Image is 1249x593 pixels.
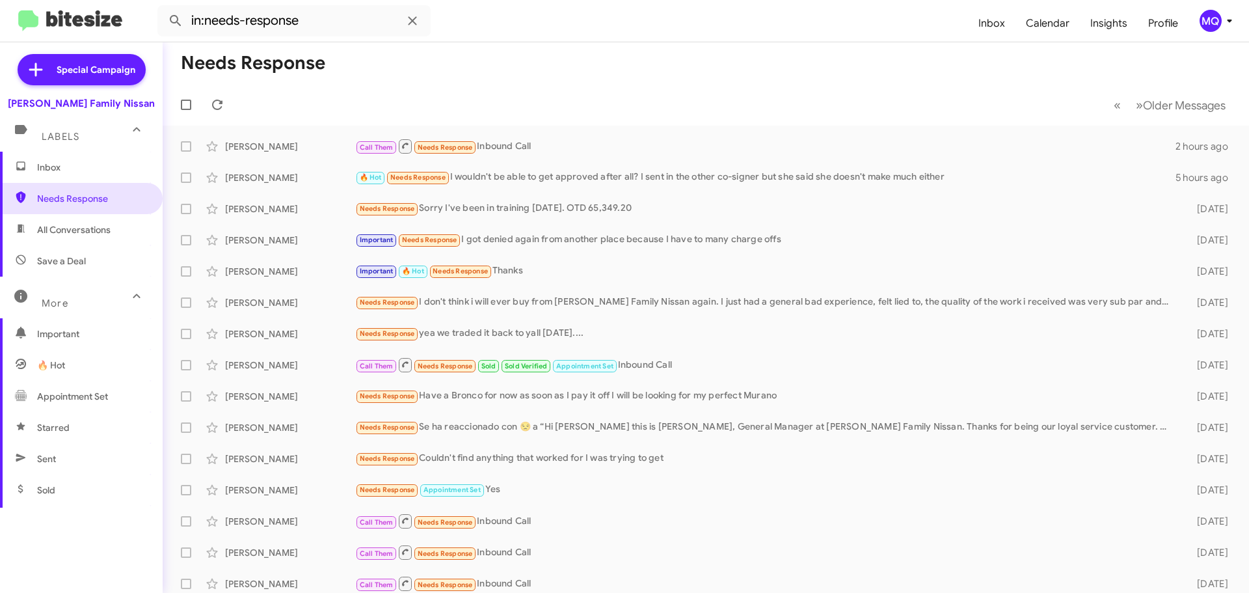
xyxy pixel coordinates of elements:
[418,143,473,152] span: Needs Response
[37,255,86,268] span: Save a Deal
[37,421,70,434] span: Starred
[355,482,1176,497] div: Yes
[1176,421,1239,434] div: [DATE]
[556,362,613,370] span: Appointment Set
[1114,97,1121,113] span: «
[355,451,1176,466] div: Couldn't find anything that worked for I was trying to get
[1176,296,1239,309] div: [DATE]
[37,359,65,372] span: 🔥 Hot
[37,390,108,403] span: Appointment Set
[360,549,394,558] span: Call Them
[225,234,355,247] div: [PERSON_NAME]
[1176,452,1239,465] div: [DATE]
[1106,92,1129,118] button: Previous
[37,161,148,174] span: Inbox
[1200,10,1222,32] div: MQ
[225,296,355,309] div: [PERSON_NAME]
[418,362,473,370] span: Needs Response
[225,515,355,528] div: [PERSON_NAME]
[355,201,1176,216] div: Sorry I've been in training [DATE]. OTD 65,349.20
[402,236,457,244] span: Needs Response
[360,392,415,400] span: Needs Response
[433,267,488,275] span: Needs Response
[42,131,79,143] span: Labels
[360,486,415,494] span: Needs Response
[157,5,431,36] input: Search
[225,171,355,184] div: [PERSON_NAME]
[225,140,355,153] div: [PERSON_NAME]
[37,327,148,340] span: Important
[355,264,1176,279] div: Thanks
[1176,546,1239,559] div: [DATE]
[402,267,424,275] span: 🔥 Hot
[355,170,1175,185] div: I wouldn't be able to get approved after all? I sent in the other co-signer but she said she does...
[355,420,1176,435] div: Se ha reaccionado con 😒 a “Hi [PERSON_NAME] this is [PERSON_NAME], General Manager at [PERSON_NAM...
[1107,92,1233,118] nav: Page navigation example
[1176,390,1239,403] div: [DATE]
[423,486,481,494] span: Appointment Set
[1138,5,1189,42] a: Profile
[225,452,355,465] div: [PERSON_NAME]
[360,143,394,152] span: Call Them
[360,518,394,527] span: Call Them
[355,138,1175,154] div: Inbound Call
[1176,202,1239,215] div: [DATE]
[225,327,355,340] div: [PERSON_NAME]
[355,513,1176,529] div: Inbound Call
[1175,171,1239,184] div: 5 hours ago
[37,484,55,497] span: Sold
[57,63,135,76] span: Special Campaign
[8,97,155,110] div: [PERSON_NAME] Family Nissan
[355,326,1176,341] div: yea we traded it back to yall [DATE]....
[360,204,415,213] span: Needs Response
[1176,484,1239,497] div: [DATE]
[418,549,473,558] span: Needs Response
[360,298,415,307] span: Needs Response
[360,581,394,589] span: Call Them
[355,295,1176,310] div: I don't think i will ever buy from [PERSON_NAME] Family Nissan again. I just had a general bad ex...
[360,454,415,463] span: Needs Response
[42,297,68,309] span: More
[37,192,148,205] span: Needs Response
[1176,515,1239,528] div: [DATE]
[225,421,355,434] div: [PERSON_NAME]
[1176,234,1239,247] div: [DATE]
[1080,5,1138,42] a: Insights
[355,232,1176,247] div: I got denied again from another place because I have to many charge offs
[37,223,111,236] span: All Conversations
[1015,5,1080,42] a: Calendar
[360,362,394,370] span: Call Them
[225,546,355,559] div: [PERSON_NAME]
[1136,97,1143,113] span: »
[225,202,355,215] div: [PERSON_NAME]
[418,581,473,589] span: Needs Response
[355,544,1176,560] div: Inbound Call
[1143,98,1226,113] span: Older Messages
[355,389,1176,404] div: Have a Bronco for now as soon as I pay it off I will be looking for my perfect Murano
[18,54,146,85] a: Special Campaign
[355,357,1176,373] div: Inbound Call
[225,265,355,278] div: [PERSON_NAME]
[390,173,446,182] span: Needs Response
[481,362,496,370] span: Sold
[181,53,325,74] h1: Needs Response
[225,390,355,403] div: [PERSON_NAME]
[355,575,1176,592] div: Inbound Call
[418,518,473,527] span: Needs Response
[1176,577,1239,590] div: [DATE]
[37,452,56,465] span: Sent
[1128,92,1233,118] button: Next
[225,577,355,590] div: [PERSON_NAME]
[1189,10,1235,32] button: MQ
[360,236,394,244] span: Important
[225,484,355,497] div: [PERSON_NAME]
[360,173,382,182] span: 🔥 Hot
[1176,327,1239,340] div: [DATE]
[225,359,355,372] div: [PERSON_NAME]
[360,267,394,275] span: Important
[360,329,415,338] span: Needs Response
[968,5,1015,42] a: Inbox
